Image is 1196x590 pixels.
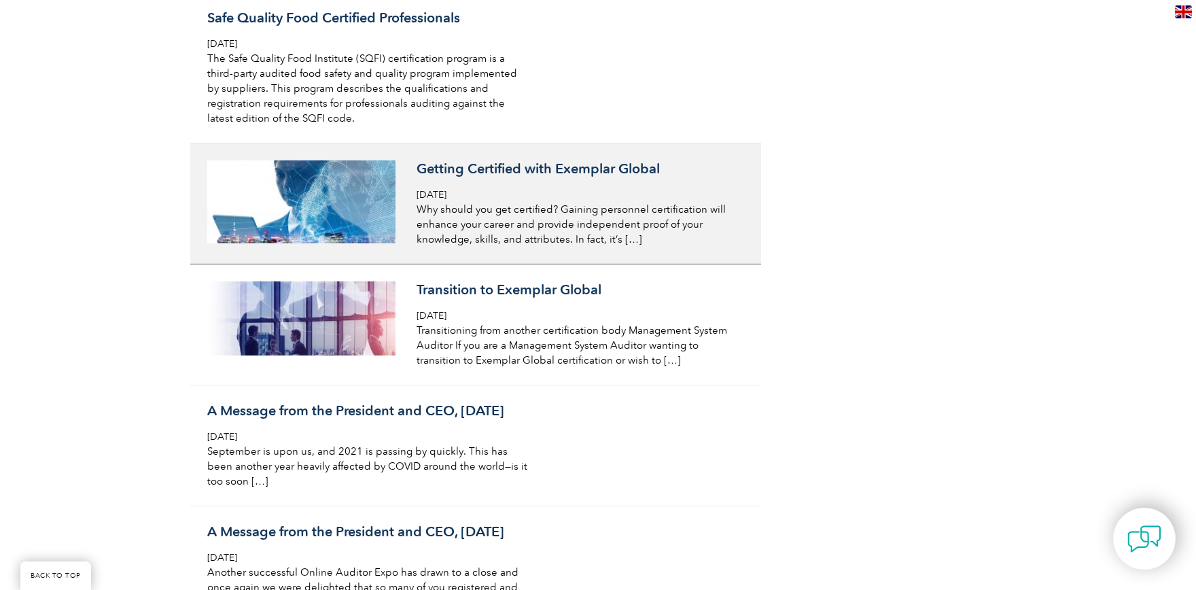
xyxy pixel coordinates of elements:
img: en [1175,5,1192,18]
h3: Getting Certified with Exemplar Global [417,160,739,177]
p: The Safe Quality Food Institute (SQFI) certification program is a third-party audited food safety... [207,51,529,126]
a: A Message from the President and CEO, [DATE] [DATE] September is upon us, and 2021 is passing by ... [190,385,761,506]
img: iStock-1271635505-e1640237068134-300x118.jpg [207,281,395,355]
span: [DATE] [207,431,237,442]
img: iStock-1054574038-e1638929466731-300x132.jpg [207,160,395,243]
a: Getting Certified with Exemplar Global [DATE] Why should you get certified? Gaining personnel cer... [190,143,761,264]
span: [DATE] [417,310,446,322]
span: [DATE] [207,552,237,563]
span: [DATE] [207,38,237,50]
a: Transition to Exemplar Global [DATE] Transitioning from another certification body Management Sys... [190,264,761,385]
h3: A Message from the President and CEO, [DATE] [207,523,529,540]
h3: A Message from the President and CEO, [DATE] [207,402,529,419]
p: September is upon us, and 2021 is passing by quickly. This has been another year heavily affected... [207,444,529,489]
p: Transitioning from another certification body Management System Auditor If you are a Management S... [417,323,739,368]
h3: Transition to Exemplar Global [417,281,739,298]
img: contact-chat.png [1127,522,1161,556]
h3: Safe Quality Food Certified Professionals [207,10,529,27]
span: [DATE] [417,189,446,201]
p: Why should you get certified? Gaining personnel certification will enhance your career and provid... [417,202,739,247]
a: BACK TO TOP [20,561,91,590]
